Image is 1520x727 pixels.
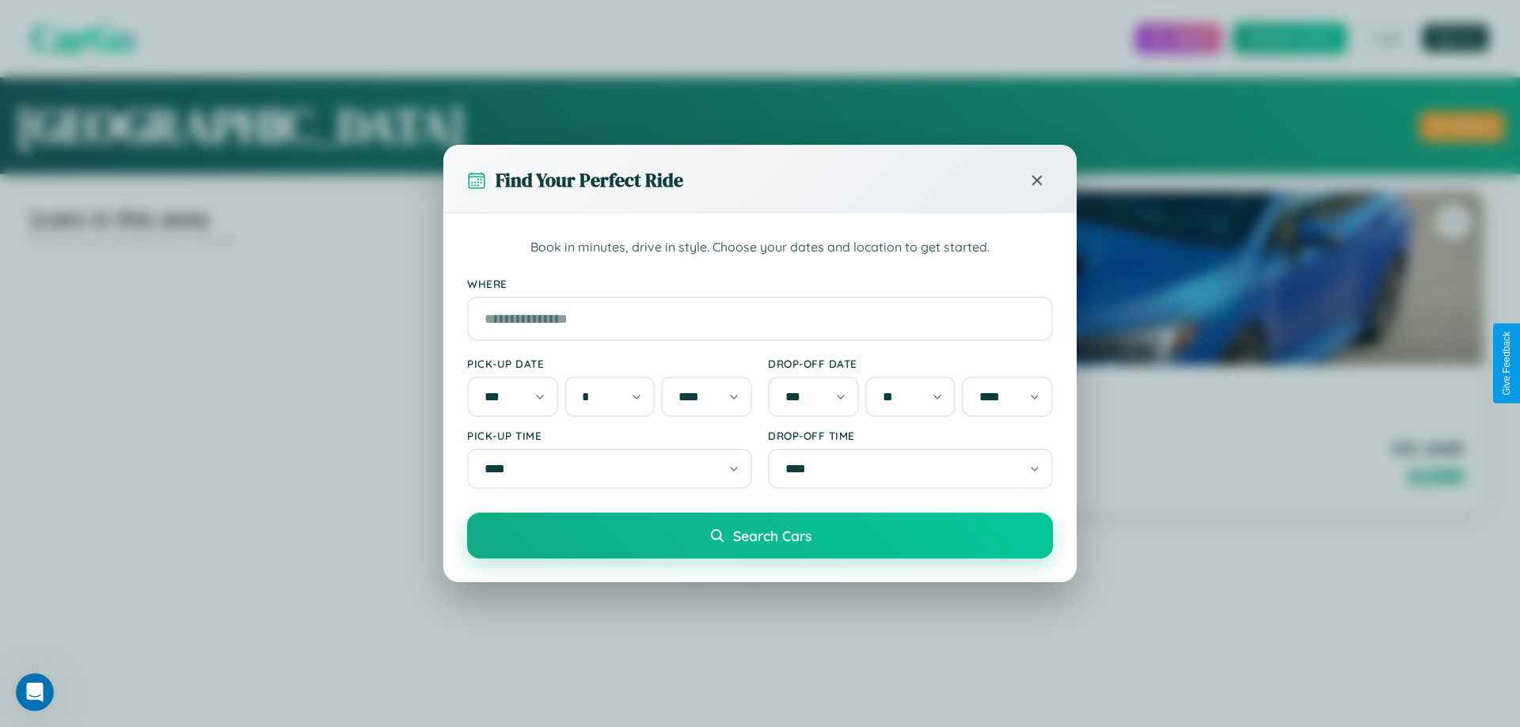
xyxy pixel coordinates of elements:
[467,357,752,370] label: Pick-up Date
[467,513,1053,559] button: Search Cars
[733,527,811,544] span: Search Cars
[496,167,683,193] h3: Find Your Perfect Ride
[467,277,1053,290] label: Where
[467,237,1053,258] p: Book in minutes, drive in style. Choose your dates and location to get started.
[768,357,1053,370] label: Drop-off Date
[768,429,1053,442] label: Drop-off Time
[467,429,752,442] label: Pick-up Time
